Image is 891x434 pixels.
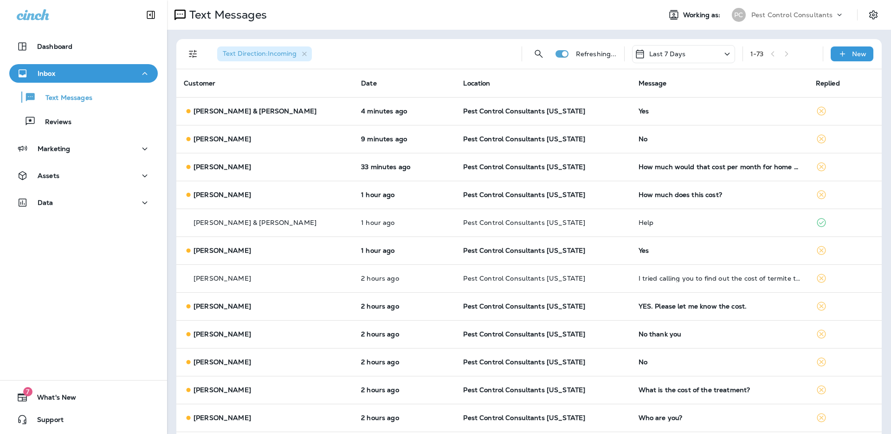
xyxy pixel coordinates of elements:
p: Aug 18, 2025 02:51 PM [361,191,448,198]
button: Assets [9,166,158,185]
button: Support [9,410,158,429]
span: Pest Control Consultants [US_STATE] [463,163,585,171]
div: Help [639,219,801,226]
span: What's New [28,394,76,405]
p: [PERSON_NAME] [194,191,251,198]
p: Aug 18, 2025 03:52 PM [361,107,448,115]
span: Pest Control Consultants [US_STATE] [463,218,585,227]
p: [PERSON_NAME] & [PERSON_NAME] [194,219,316,226]
button: Dashboard [9,37,158,56]
p: Aug 18, 2025 03:47 PM [361,135,448,143]
p: Aug 18, 2025 01:34 PM [361,414,448,421]
button: 7What's New [9,388,158,407]
div: PC [732,8,746,22]
div: What is the cost of the treatment? [639,386,801,394]
p: [PERSON_NAME] [194,163,251,171]
p: Aug 18, 2025 01:36 PM [361,358,448,366]
span: Pest Control Consultants [US_STATE] [463,107,585,115]
div: How much does this cost? [639,191,801,198]
span: Replied [816,79,840,87]
p: Pest Control Consultants [751,11,833,19]
span: Pest Control Consultants [US_STATE] [463,386,585,394]
p: Aug 18, 2025 01:51 PM [361,275,448,282]
span: Pest Control Consultants [US_STATE] [463,135,585,143]
p: Aug 18, 2025 01:36 PM [361,330,448,338]
button: Collapse Sidebar [138,6,164,24]
p: [PERSON_NAME] [194,358,251,366]
span: Location [463,79,490,87]
div: Yes [639,247,801,254]
p: New [852,50,866,58]
span: Pest Control Consultants [US_STATE] [463,246,585,255]
p: Inbox [38,70,55,77]
span: Support [28,416,64,427]
div: Yes [639,107,801,115]
p: Dashboard [37,43,72,50]
p: [PERSON_NAME] [194,247,251,254]
p: [PERSON_NAME] [194,302,251,310]
p: Text Messages [36,94,92,103]
div: No [639,135,801,143]
span: Pest Control Consultants [US_STATE] [463,414,585,422]
span: Working as: [683,11,723,19]
p: [PERSON_NAME] & [PERSON_NAME] [194,107,316,115]
p: Aug 18, 2025 02:27 PM [361,247,448,254]
span: Customer [184,79,215,87]
span: Text Direction : Incoming [223,49,297,58]
button: Inbox [9,64,158,83]
span: Message [639,79,667,87]
div: Text Direction:Incoming [217,46,312,61]
p: [PERSON_NAME] [194,135,251,143]
p: Marketing [38,145,70,152]
button: Search Messages [529,45,548,63]
button: Reviews [9,112,158,131]
button: Text Messages [9,87,158,107]
span: Pest Control Consultants [US_STATE] [463,191,585,199]
span: Pest Control Consultants [US_STATE] [463,302,585,310]
button: Settings [865,7,882,23]
div: No thank you [639,330,801,338]
p: Aug 18, 2025 03:23 PM [361,163,448,171]
p: [PERSON_NAME] [194,330,251,338]
p: [PERSON_NAME] [194,386,251,394]
span: Pest Control Consultants [US_STATE] [463,274,585,283]
span: Pest Control Consultants [US_STATE] [463,358,585,366]
p: [PERSON_NAME] [194,275,251,282]
p: Data [38,199,53,206]
div: I tried calling you to find out the cost of termite treatment. Please [639,275,801,282]
div: How much would that cost per month for home and our three outbuildings? [639,163,801,171]
span: Date [361,79,377,87]
p: Aug 18, 2025 02:46 PM [361,219,448,226]
button: Data [9,193,158,212]
p: Aug 18, 2025 01:46 PM [361,302,448,310]
button: Filters [184,45,202,63]
p: Last 7 Days [649,50,686,58]
p: Assets [38,172,59,179]
p: Refreshing... [576,50,617,58]
div: YES. Please let me know the cost. [639,302,801,310]
p: [PERSON_NAME] [194,414,251,421]
p: Aug 18, 2025 01:35 PM [361,386,448,394]
div: Who are you? [639,414,801,421]
p: Reviews [36,118,71,127]
span: 7 [23,387,32,396]
p: Text Messages [186,8,267,22]
button: Marketing [9,139,158,158]
div: No [639,358,801,366]
span: Pest Control Consultants [US_STATE] [463,330,585,338]
div: 1 - 73 [750,50,764,58]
